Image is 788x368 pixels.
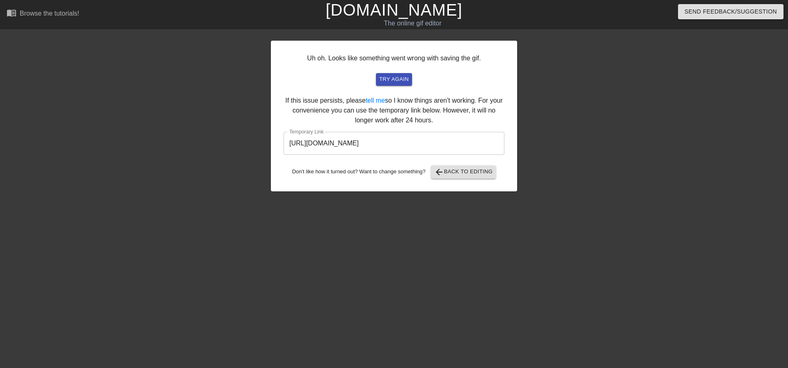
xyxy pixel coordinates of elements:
[379,75,409,84] span: try again
[325,1,462,19] a: [DOMAIN_NAME]
[7,8,79,21] a: Browse the tutorials!
[434,167,493,177] span: Back to Editing
[434,167,444,177] span: arrow_back
[7,8,16,18] span: menu_book
[431,166,496,179] button: Back to Editing
[271,41,517,191] div: Uh oh. Looks like something went wrong with saving the gif. If this issue persists, please so I k...
[284,166,504,179] div: Don't like how it turned out? Want to change something?
[685,7,777,17] span: Send Feedback/Suggestion
[20,10,79,17] div: Browse the tutorials!
[284,132,504,155] input: bare
[267,18,559,28] div: The online gif editor
[366,97,385,104] a: tell me
[376,73,412,86] button: try again
[678,4,783,19] button: Send Feedback/Suggestion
